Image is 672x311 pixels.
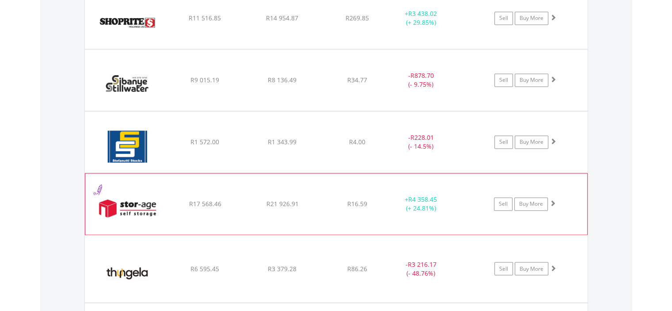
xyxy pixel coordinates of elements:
[515,262,548,275] a: Buy More
[388,133,455,151] div: - (- 14.5%)
[347,200,367,208] span: R16.59
[494,73,513,87] a: Sell
[515,73,548,87] a: Buy More
[266,200,298,208] span: R21 926.91
[410,71,434,80] span: R878.70
[268,138,296,146] span: R1 343.99
[347,264,367,273] span: R86.26
[89,61,165,108] img: EQU.ZA.SSW.png
[494,197,513,211] a: Sell
[408,260,437,268] span: R3 216.17
[515,12,548,25] a: Buy More
[190,138,219,146] span: R1 572.00
[408,9,437,18] span: R3 438.02
[347,76,367,84] span: R34.77
[266,14,298,22] span: R14 954.87
[494,12,513,25] a: Sell
[515,135,548,149] a: Buy More
[349,138,365,146] span: R4.00
[268,264,296,273] span: R3 379.28
[345,14,369,22] span: R269.85
[90,184,166,232] img: EQU.ZA.SSS.png
[89,246,165,299] img: EQU.ZA.TGA.png
[190,264,219,273] span: R6 595.45
[190,76,219,84] span: R9 015.19
[408,195,437,203] span: R4 358.45
[388,260,455,277] div: - (- 48.76%)
[494,135,513,149] a: Sell
[387,195,454,213] div: + (+ 24.81%)
[189,14,221,22] span: R11 516.85
[189,200,221,208] span: R17 568.46
[268,76,296,84] span: R8 136.49
[514,197,548,211] a: Buy More
[388,9,455,27] div: + (+ 29.85%)
[494,262,513,275] a: Sell
[388,71,455,89] div: - (- 9.75%)
[89,123,165,170] img: EQU.ZA.SSK.png
[410,133,434,142] span: R228.01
